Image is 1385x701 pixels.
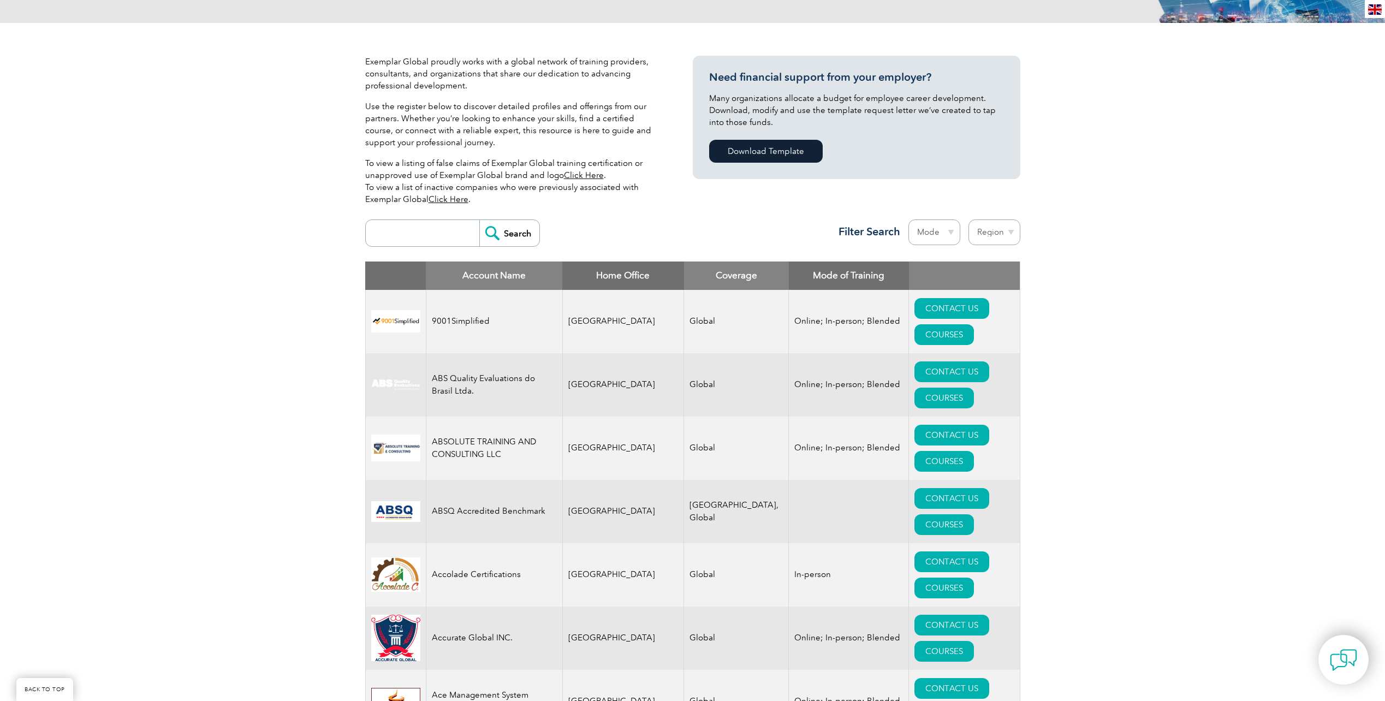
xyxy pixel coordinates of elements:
[684,543,789,607] td: Global
[562,543,684,607] td: [GEOGRAPHIC_DATA]
[709,140,823,163] a: Download Template
[562,262,684,290] th: Home Office: activate to sort column ascending
[371,501,420,522] img: cc24547b-a6e0-e911-a812-000d3a795b83-logo.png
[914,615,989,635] a: CONTACT US
[562,417,684,480] td: [GEOGRAPHIC_DATA]
[426,543,562,607] td: Accolade Certifications
[914,361,989,382] a: CONTACT US
[914,324,974,345] a: COURSES
[914,298,989,319] a: CONTACT US
[564,170,604,180] a: Click Here
[709,92,1004,128] p: Many organizations allocate a budget for employee career development. Download, modify and use th...
[426,262,562,290] th: Account Name: activate to sort column descending
[789,290,909,353] td: Online; In-person; Blended
[426,417,562,480] td: ABSOLUTE TRAINING AND CONSULTING LLC
[426,607,562,670] td: Accurate Global INC.
[914,425,989,445] a: CONTACT US
[914,551,989,572] a: CONTACT US
[684,353,789,417] td: Global
[914,514,974,535] a: COURSES
[562,607,684,670] td: [GEOGRAPHIC_DATA]
[365,56,660,92] p: Exemplar Global proudly works with a global network of training providers, consultants, and organ...
[479,220,539,246] input: Search
[365,100,660,148] p: Use the register below to discover detailed profiles and offerings from our partners. Whether you...
[562,290,684,353] td: [GEOGRAPHIC_DATA]
[684,480,789,543] td: [GEOGRAPHIC_DATA], Global
[914,488,989,509] a: CONTACT US
[371,379,420,391] img: c92924ac-d9bc-ea11-a814-000d3a79823d-logo.jpg
[789,353,909,417] td: Online; In-person; Blended
[371,435,420,461] img: 16e092f6-eadd-ed11-a7c6-00224814fd52-logo.png
[562,353,684,417] td: [GEOGRAPHIC_DATA]
[371,310,420,332] img: 37c9c059-616f-eb11-a812-002248153038-logo.png
[371,557,420,592] img: 1a94dd1a-69dd-eb11-bacb-002248159486-logo.jpg
[684,607,789,670] td: Global
[914,641,974,662] a: COURSES
[789,417,909,480] td: Online; In-person; Blended
[426,480,562,543] td: ABSQ Accredited Benchmark
[789,607,909,670] td: Online; In-person; Blended
[365,157,660,205] p: To view a listing of false claims of Exemplar Global training certification or unapproved use of ...
[684,290,789,353] td: Global
[832,225,900,239] h3: Filter Search
[371,615,420,662] img: a034a1f6-3919-f011-998a-0022489685a1-logo.png
[16,678,73,701] a: BACK TO TOP
[914,678,989,699] a: CONTACT US
[684,417,789,480] td: Global
[914,578,974,598] a: COURSES
[562,480,684,543] td: [GEOGRAPHIC_DATA]
[1368,4,1382,15] img: en
[426,290,562,353] td: 9001Simplified
[426,353,562,417] td: ABS Quality Evaluations do Brasil Ltda.
[909,262,1020,290] th: : activate to sort column ascending
[684,262,789,290] th: Coverage: activate to sort column ascending
[429,194,468,204] a: Click Here
[914,451,974,472] a: COURSES
[789,262,909,290] th: Mode of Training: activate to sort column ascending
[914,388,974,408] a: COURSES
[709,70,1004,84] h3: Need financial support from your employer?
[789,543,909,607] td: In-person
[1330,646,1357,674] img: contact-chat.png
